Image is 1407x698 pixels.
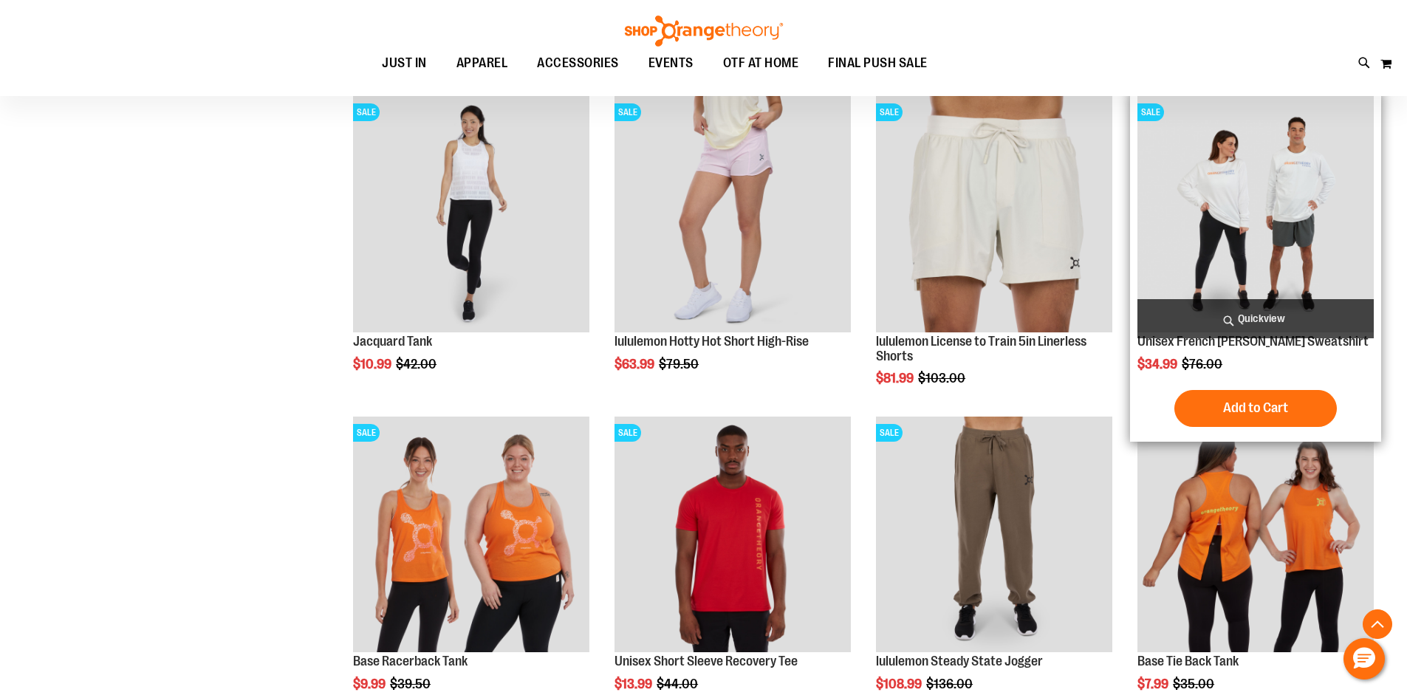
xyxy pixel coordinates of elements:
img: Shop Orangetheory [623,16,785,47]
a: Quickview [1137,299,1374,338]
a: Front view of Jacquard TankSALE [353,96,589,335]
span: SALE [876,103,903,121]
a: lululemon License to Train 5in Linerless Shorts [876,334,1086,363]
a: lululemon Hotty Hot Short High-RiseSALE [615,96,851,335]
span: $34.99 [1137,357,1180,372]
span: $81.99 [876,371,916,386]
a: EVENTS [634,47,708,81]
a: lululemon Steady State JoggerSALE [876,417,1112,655]
span: JUST IN [382,47,427,80]
img: lululemon License to Train 5in Linerless Shorts [876,96,1112,332]
a: Base Tie Back Tank [1137,654,1239,668]
span: $42.00 [396,357,439,372]
img: Product image for Base Racerback Tank [353,417,589,653]
a: Unisex Short Sleeve Recovery Tee [615,654,798,668]
button: Back To Top [1363,609,1392,639]
div: product [1130,89,1381,442]
img: Unisex French Terry Crewneck Sweatshirt primary image [1137,96,1374,332]
img: lululemon Hotty Hot Short High-Rise [615,96,851,332]
span: APPAREL [456,47,508,80]
img: Product image for Unisex Short Sleeve Recovery Tee [615,417,851,653]
span: SALE [353,424,380,442]
img: Front view of Jacquard Tank [353,96,589,332]
div: product [346,89,597,409]
span: $44.00 [657,677,700,691]
a: JUST IN [367,47,442,81]
span: $63.99 [615,357,657,372]
span: $79.50 [659,357,701,372]
span: OTF AT HOME [723,47,799,80]
a: Product image for Base Tie Back TankSALE [1137,417,1374,655]
span: $136.00 [926,677,975,691]
a: ACCESSORIES [522,47,634,81]
div: product [869,89,1120,423]
img: Product image for Base Tie Back Tank [1137,417,1374,653]
img: lululemon Steady State Jogger [876,417,1112,653]
button: Hello, have a question? Let’s chat. [1343,638,1385,680]
span: $76.00 [1182,357,1225,372]
span: SALE [353,103,380,121]
a: OTF AT HOME [708,47,814,81]
a: APPAREL [442,47,523,81]
a: Product image for Unisex Short Sleeve Recovery TeeSALE [615,417,851,655]
span: $7.99 [1137,677,1171,691]
a: Base Racerback Tank [353,654,468,668]
span: ACCESSORIES [537,47,619,80]
button: Add to Cart [1174,390,1337,427]
span: SALE [615,424,641,442]
span: SALE [1137,103,1164,121]
span: $13.99 [615,677,654,691]
a: Jacquard Tank [353,334,432,349]
span: $35.00 [1173,677,1216,691]
div: product [607,89,858,409]
a: lululemon Steady State Jogger [876,654,1043,668]
span: SALE [876,424,903,442]
a: FINAL PUSH SALE [813,47,942,80]
span: $9.99 [353,677,388,691]
a: Unisex French Terry Crewneck Sweatshirt primary imageSALE [1137,96,1374,335]
span: $103.00 [918,371,968,386]
a: lululemon License to Train 5in Linerless ShortsSALE [876,96,1112,335]
span: FINAL PUSH SALE [828,47,928,80]
a: lululemon Hotty Hot Short High-Rise [615,334,809,349]
span: SALE [615,103,641,121]
span: Add to Cart [1223,400,1288,416]
span: EVENTS [648,47,694,80]
a: Product image for Base Racerback TankSALE [353,417,589,655]
a: Unisex French [PERSON_NAME] Sweatshirt [1137,334,1369,349]
span: $108.99 [876,677,924,691]
span: $10.99 [353,357,394,372]
span: $39.50 [390,677,433,691]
